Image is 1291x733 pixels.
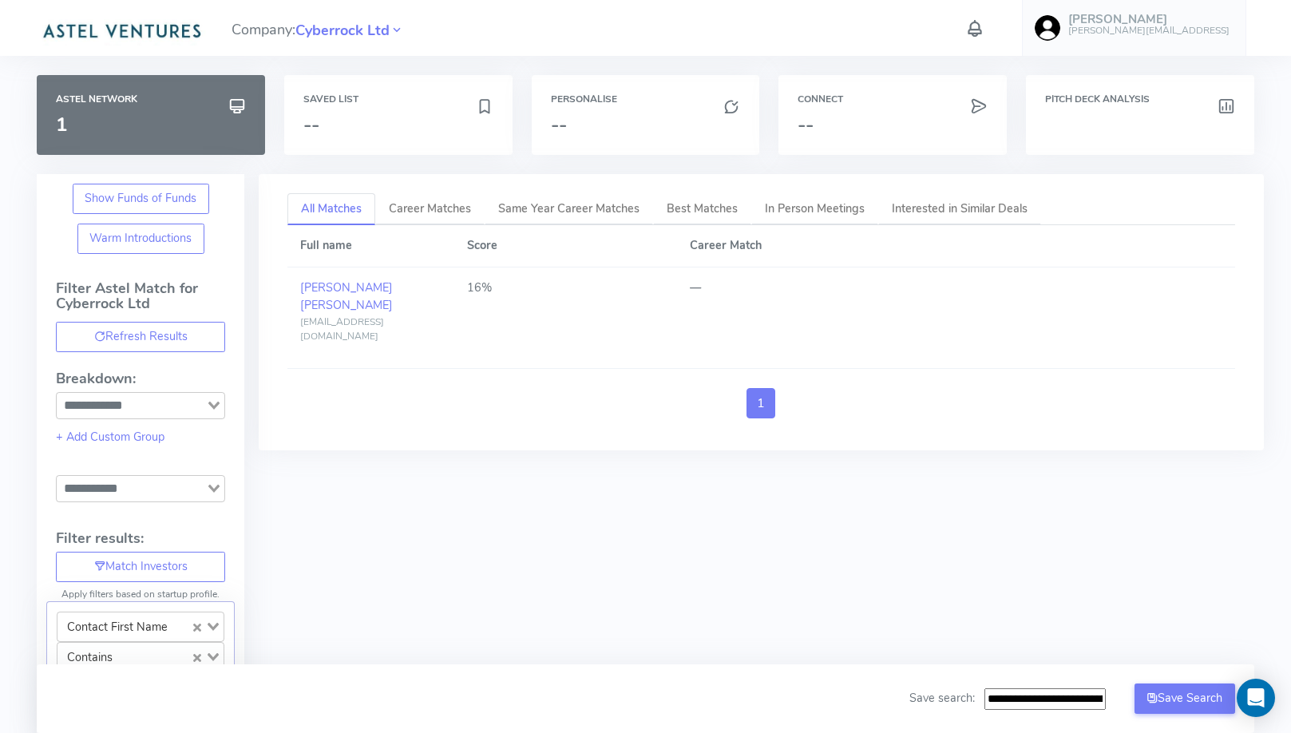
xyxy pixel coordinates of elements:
[485,193,653,226] a: Same Year Career Matches
[77,224,204,254] button: Warm Introductions
[56,392,225,419] div: Search for option
[1068,26,1230,36] h6: [PERSON_NAME][EMAIL_ADDRESS]
[667,200,738,216] span: Best Matches
[498,200,640,216] span: Same Year Career Matches
[300,279,393,313] a: [PERSON_NAME][PERSON_NAME]
[467,279,666,297] div: 16%
[287,225,454,267] th: Full name
[295,20,390,39] a: Cyberrock Ltd
[56,475,225,502] div: Search for option
[798,94,988,105] h6: Connect
[303,94,493,105] h6: Saved List
[303,112,319,137] span: --
[176,616,189,638] input: Search for option
[73,184,209,214] button: Show Funds of Funds
[56,531,225,547] h4: Filter results:
[551,114,741,135] h3: --
[232,14,404,42] span: Company:
[121,646,189,668] input: Search for option
[765,200,865,216] span: In Person Meetings
[551,94,741,105] h6: Personalise
[301,200,362,216] span: All Matches
[1045,94,1235,105] h6: Pitch Deck Analysis
[678,225,1235,267] th: Career Match
[375,193,485,226] a: Career Matches
[61,646,119,668] span: Contains
[1068,13,1230,26] h5: [PERSON_NAME]
[58,479,204,498] input: Search for option
[653,193,751,226] a: Best Matches
[193,649,201,667] button: Clear Selected
[57,642,224,672] div: Search for option
[389,200,471,216] span: Career Matches
[56,94,246,105] h6: Astel Network
[751,193,878,226] a: In Person Meetings
[287,193,375,226] a: All Matches
[678,267,1235,369] td: —
[300,315,384,343] span: [EMAIL_ADDRESS][DOMAIN_NAME]
[57,612,224,642] div: Search for option
[300,297,393,313] span: [PERSON_NAME]
[56,371,225,387] h4: Breakdown:
[892,200,1028,216] span: Interested in Similar Deals
[56,112,67,137] span: 1
[1035,15,1060,41] img: user-image
[56,552,225,582] button: Match Investors
[58,396,204,415] input: Search for option
[798,114,988,135] h3: --
[455,225,678,267] th: Score
[746,388,775,418] a: 1
[193,618,201,636] button: Clear Selected
[295,20,390,42] span: Cyberrock Ltd
[909,690,975,706] span: Save search:
[56,322,225,352] button: Refresh Results
[1237,679,1275,717] div: Open Intercom Messenger
[56,281,225,323] h4: Filter Astel Match for Cyberrock Ltd
[61,616,174,638] span: Contact First Name
[878,193,1041,226] a: Interested in Similar Deals
[56,429,164,445] a: + Add Custom Group
[1135,683,1235,714] button: Save Search
[56,587,225,601] p: Apply filters based on startup profile.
